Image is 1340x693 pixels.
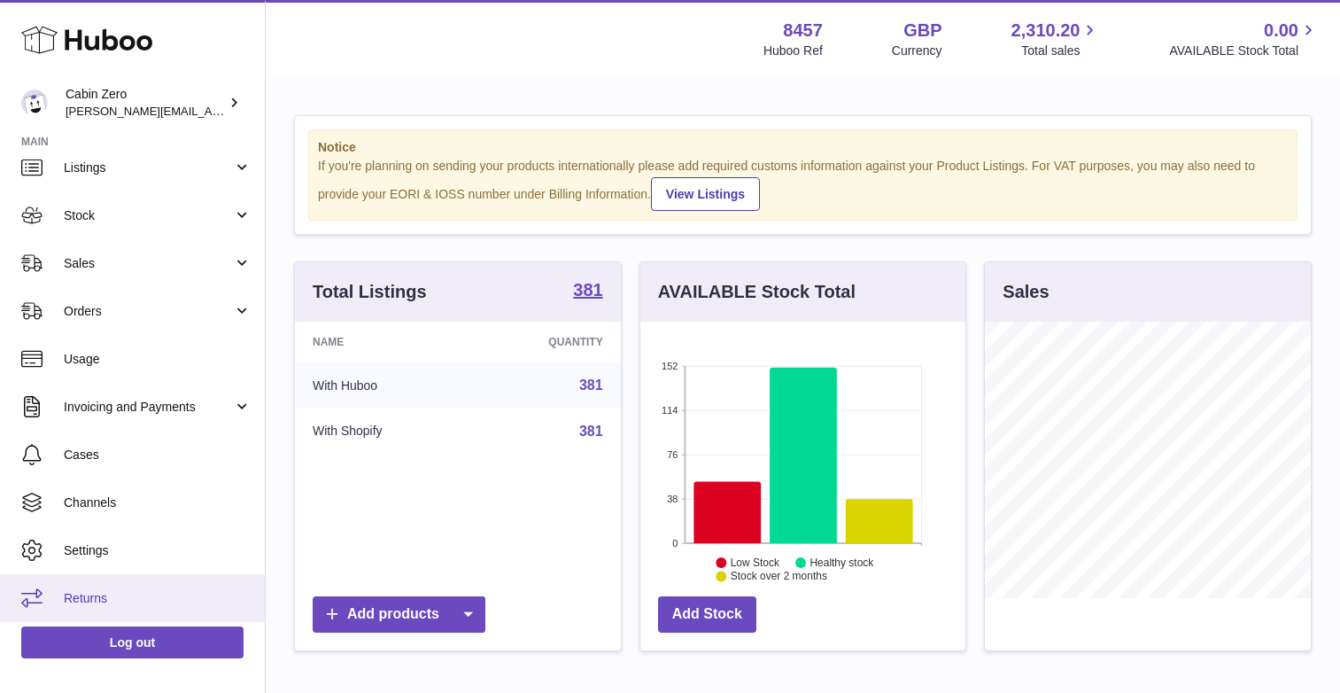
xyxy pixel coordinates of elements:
text: Stock over 2 months [731,571,827,583]
span: Invoicing and Payments [64,399,233,416]
td: With Shopify [295,409,470,455]
a: 2,310.20 Total sales [1011,19,1101,59]
span: Returns [64,590,252,607]
img: neil@cabinzero.com [21,90,48,116]
span: Settings [64,542,252,559]
strong: 381 [573,281,602,299]
h3: Total Listings [313,280,427,304]
span: Orders [64,303,233,320]
span: Sales [64,255,233,272]
h3: Sales [1003,280,1049,304]
div: Cabin Zero [66,86,225,120]
text: 0 [672,538,678,549]
a: 381 [579,378,603,393]
span: [PERSON_NAME][EMAIL_ADDRESS][DOMAIN_NAME] [66,104,355,118]
div: If you're planning on sending your products internationally please add required customs informati... [318,158,1288,211]
a: Add products [313,596,485,633]
strong: Notice [318,139,1288,156]
a: 0.00 AVAILABLE Stock Total [1169,19,1319,59]
span: 0.00 [1264,19,1298,43]
a: Add Stock [658,596,756,633]
a: 381 [579,424,603,439]
span: AVAILABLE Stock Total [1169,43,1319,59]
a: View Listings [651,177,760,211]
text: 152 [662,361,678,371]
span: 2,310.20 [1011,19,1081,43]
span: Cases [64,447,252,463]
span: Channels [64,494,252,511]
span: Listings [64,160,233,176]
th: Name [295,322,470,362]
div: Huboo Ref [763,43,823,59]
div: Currency [892,43,942,59]
text: 114 [662,405,678,416]
a: 381 [573,281,602,302]
td: With Huboo [295,362,470,409]
span: Total sales [1021,43,1100,59]
strong: 8457 [783,19,823,43]
text: 38 [667,494,678,504]
a: Log out [21,627,244,658]
h3: AVAILABLE Stock Total [658,280,856,304]
strong: GBP [903,19,941,43]
span: Usage [64,351,252,368]
th: Quantity [470,322,620,362]
text: Low Stock [731,557,780,569]
span: Stock [64,207,233,224]
text: Healthy stock [809,557,874,569]
text: 76 [667,449,678,460]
